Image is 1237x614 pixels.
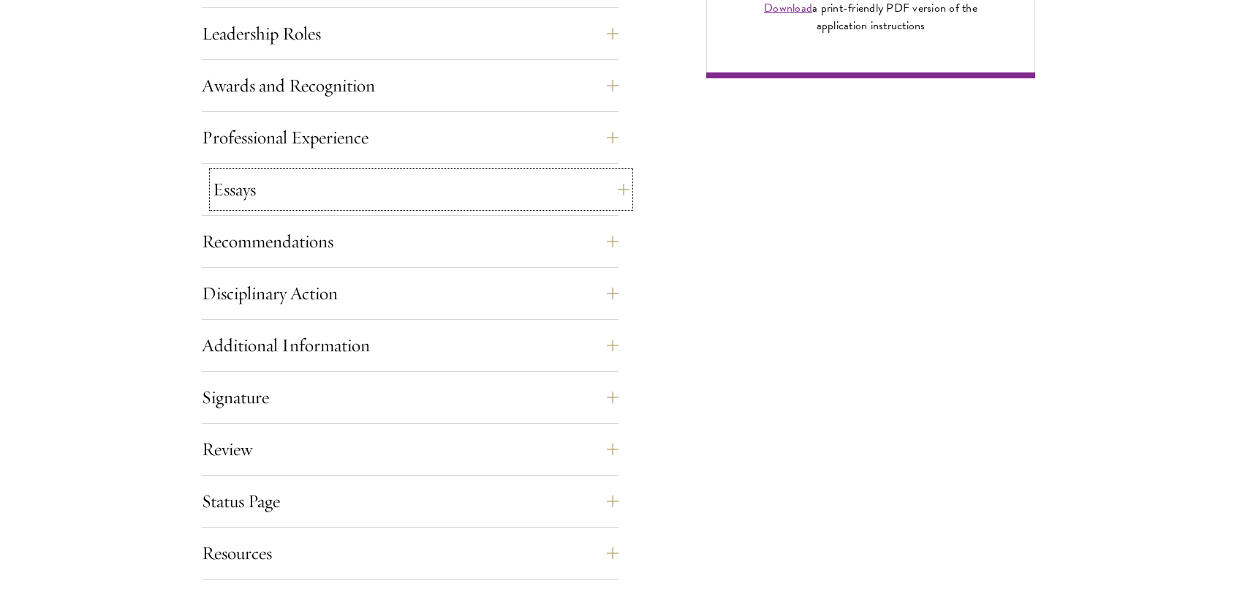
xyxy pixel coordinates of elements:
[202,536,618,571] button: Resources
[202,276,618,311] button: Disciplinary Action
[202,328,618,363] button: Additional Information
[202,380,618,415] button: Signature
[202,432,618,467] button: Review
[202,224,618,259] button: Recommendations
[202,16,618,51] button: Leadership Roles
[213,172,629,207] button: Essays
[202,484,618,519] button: Status Page
[202,68,618,103] button: Awards and Recognition
[202,120,618,155] button: Professional Experience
